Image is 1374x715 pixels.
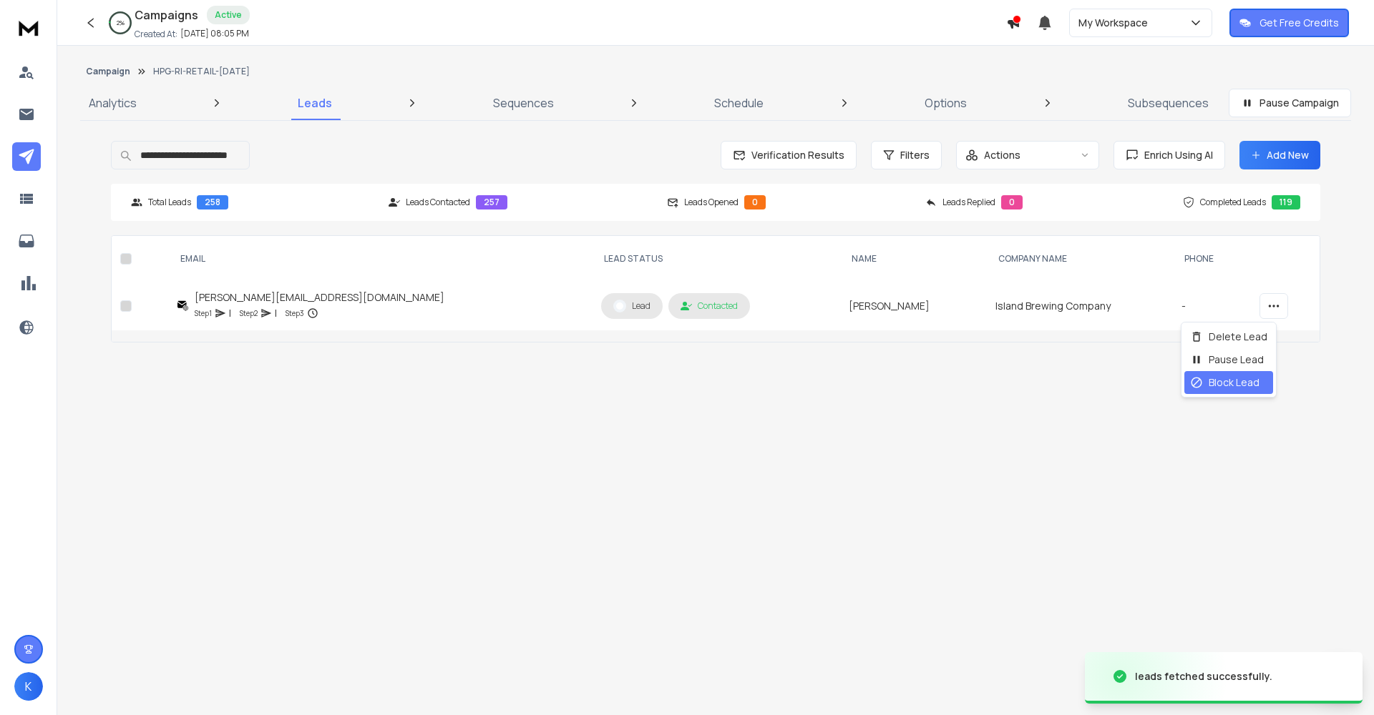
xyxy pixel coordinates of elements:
[153,66,250,77] p: HPG-RI-RETAIL-[DATE]
[744,195,766,209] div: 0
[840,282,986,330] td: [PERSON_NAME]
[1259,16,1339,30] p: Get Free Credits
[1229,89,1351,117] button: Pause Campaign
[593,236,840,282] th: LEAD STATUS
[925,94,967,112] p: Options
[1078,16,1154,30] p: My Workspace
[613,300,651,312] div: Lead
[229,306,231,320] p: |
[197,195,228,209] div: 258
[207,6,250,24] div: Active
[14,14,43,41] img: logo
[1209,375,1259,390] p: Block Lead
[1135,669,1272,684] div: leads fetched successfully.
[476,195,507,209] div: 257
[900,148,930,162] span: Filters
[1229,9,1349,37] button: Get Free Credits
[721,141,857,169] button: Verification Results
[89,94,137,112] p: Analytics
[871,141,942,169] button: Filters
[840,236,986,282] th: NAME
[195,290,444,305] div: [PERSON_NAME][EMAIL_ADDRESS][DOMAIN_NAME]
[14,672,43,701] button: K
[1209,352,1264,367] p: Pause Lead
[86,66,130,77] button: Campaign
[1200,197,1266,208] p: Completed Leads
[135,29,177,40] p: Created At:
[80,86,145,120] a: Analytics
[169,236,593,282] th: EMAIL
[1173,236,1251,282] th: Phone
[1119,86,1217,120] a: Subsequences
[714,94,764,112] p: Schedule
[706,86,772,120] a: Schedule
[1209,330,1267,344] p: Delete Lead
[1114,141,1225,169] button: Enrich Using AI
[298,94,332,112] p: Leads
[1001,195,1023,209] div: 0
[1173,282,1251,330] td: -
[987,236,1174,282] th: Company Name
[984,148,1020,162] p: Actions
[406,197,470,208] p: Leads Contacted
[681,300,738,312] div: Contacted
[240,306,258,320] p: Step 2
[1128,94,1209,112] p: Subsequences
[916,86,975,120] a: Options
[942,197,995,208] p: Leads Replied
[1272,195,1300,209] div: 119
[148,197,191,208] p: Total Leads
[275,306,277,320] p: |
[289,86,341,120] a: Leads
[117,19,125,27] p: 2 %
[746,148,844,162] span: Verification Results
[135,6,198,24] h1: Campaigns
[1139,148,1213,162] span: Enrich Using AI
[493,94,554,112] p: Sequences
[987,282,1174,330] td: Island Brewing Company
[1239,141,1320,169] button: Add New
[180,28,249,39] p: [DATE] 08:05 PM
[484,86,562,120] a: Sequences
[195,306,212,320] p: Step 1
[684,197,739,208] p: Leads Opened
[286,306,304,320] p: Step 3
